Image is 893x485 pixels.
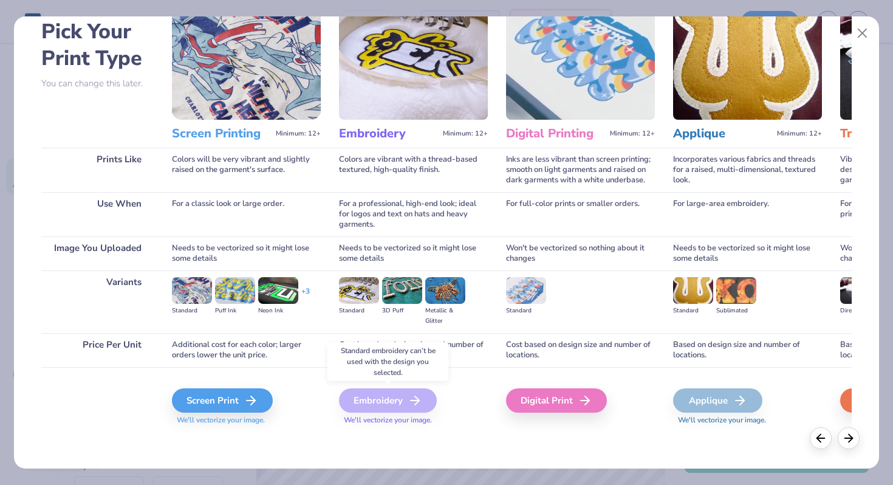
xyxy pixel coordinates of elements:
div: Additional cost for each color; larger orders lower the unit price. [172,333,321,367]
div: Prints Like [41,148,154,192]
img: Standard [673,277,713,304]
div: For a classic look or large order. [172,192,321,236]
span: We'll vectorize your image. [673,415,822,425]
img: Direct-to-film [840,277,880,304]
div: Inks are less vibrant than screen printing; smooth on light garments and raised on dark garments ... [506,148,655,192]
span: We'll vectorize your image. [172,415,321,425]
div: Embroidery [339,388,437,413]
div: Digital Print [506,388,607,413]
div: Won't be vectorized so nothing about it changes [506,236,655,270]
div: Incorporates various fabrics and threads for a raised, multi-dimensional, textured look. [673,148,822,192]
img: Standard [339,277,379,304]
div: Puff Ink [215,306,255,316]
div: Standard [506,306,546,316]
div: For large-area embroidery. [673,192,822,236]
div: Colors are vibrant with a thread-based textured, high-quality finish. [339,148,488,192]
img: Standard [172,277,212,304]
button: Close [851,22,874,45]
div: Cost based on design size and number of locations. [506,333,655,367]
div: Cost based on design size and number of locations. [339,333,488,367]
div: Needs to be vectorized so it might lose some details [172,236,321,270]
span: We'll vectorize your image. [339,415,488,425]
div: + 3 [301,286,310,307]
div: Variants [41,270,154,333]
span: Minimum: 12+ [610,129,655,138]
img: 3D Puff [382,277,422,304]
img: Neon Ink [258,277,298,304]
h3: Digital Printing [506,126,605,142]
img: Sublimated [716,277,756,304]
div: Metallic & Glitter [425,306,465,326]
div: Use When [41,192,154,236]
span: Minimum: 12+ [777,129,822,138]
div: Direct-to-film [840,306,880,316]
div: 3D Puff [382,306,422,316]
h3: Embroidery [339,126,438,142]
div: Neon Ink [258,306,298,316]
img: Standard [506,277,546,304]
div: Applique [673,388,762,413]
span: Minimum: 12+ [443,129,488,138]
div: Image You Uploaded [41,236,154,270]
div: Screen Print [172,388,273,413]
div: For full-color prints or smaller orders. [506,192,655,236]
div: Standard [673,306,713,316]
div: Sublimated [716,306,756,316]
div: Price Per Unit [41,333,154,367]
img: Metallic & Glitter [425,277,465,304]
div: Needs to be vectorized so it might lose some details [673,236,822,270]
div: For a professional, high-end look; ideal for logos and text on hats and heavy garments. [339,192,488,236]
p: You can change this later. [41,78,154,89]
div: Standard [339,306,379,316]
div: Standard embroidery can’t be used with the design you selected. [327,342,449,381]
h3: Screen Printing [172,126,271,142]
div: Based on design size and number of locations. [673,333,822,367]
div: Colors will be very vibrant and slightly raised on the garment's surface. [172,148,321,192]
span: Minimum: 12+ [276,129,321,138]
div: Standard [172,306,212,316]
h2: Pick Your Print Type [41,18,154,72]
h3: Applique [673,126,772,142]
img: Puff Ink [215,277,255,304]
div: Needs to be vectorized so it might lose some details [339,236,488,270]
